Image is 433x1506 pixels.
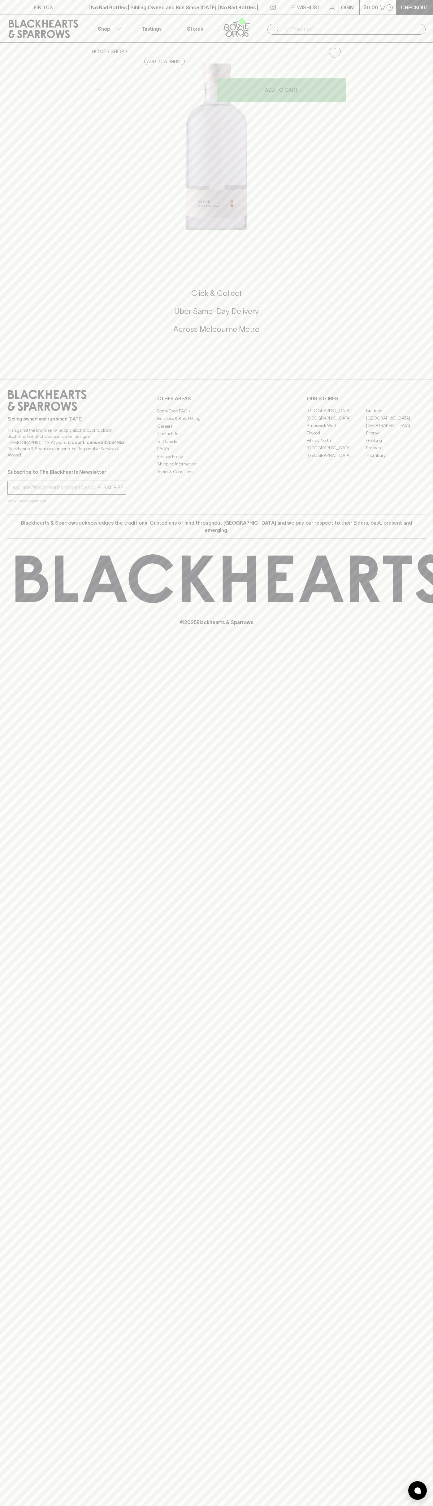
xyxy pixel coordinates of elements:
[307,429,366,437] a: Elwood
[282,24,421,34] input: Try "Pinot noir"
[265,86,298,94] p: ADD TO CART
[297,4,321,11] p: Wishlist
[12,482,95,492] input: e.g. jane@blackheartsandsparrows.com.au
[307,407,366,415] a: [GEOGRAPHIC_DATA]
[401,4,429,11] p: Checkout
[366,422,426,429] a: [GEOGRAPHIC_DATA]
[307,444,366,452] a: [GEOGRAPHIC_DATA]
[98,25,110,33] p: Shop
[130,15,173,42] a: Tastings
[366,415,426,422] a: [GEOGRAPHIC_DATA]
[307,437,366,444] a: Fitzroy North
[307,415,366,422] a: [GEOGRAPHIC_DATA]
[7,263,426,367] div: Call to action block
[157,415,276,422] a: Business & Bulk Gifting
[366,429,426,437] a: Fitzroy
[111,49,124,54] a: SHOP
[7,324,426,334] h5: Across Melbourne Metro
[157,430,276,438] a: Contact Us
[7,427,126,458] p: It is against the law to sell or supply alcohol to, or to obtain alcohol on behalf of a person un...
[157,395,276,402] p: OTHER AREAS
[95,481,126,494] button: SUBSCRIBE
[157,438,276,445] a: Gift Cards
[338,4,354,11] p: Login
[92,49,106,54] a: HOME
[7,498,126,504] p: We will never spam you
[68,440,125,445] strong: Liquor License #32064953
[366,437,426,444] a: Geelong
[217,78,346,102] button: ADD TO CART
[142,25,162,33] p: Tastings
[414,1487,421,1494] img: bubble-icon
[366,452,426,459] a: Thornbury
[7,468,126,476] p: Subscribe to The Blackhearts Newsletter
[157,453,276,460] a: Privacy Policy
[157,407,276,415] a: Bottle Drop FAQ's
[326,45,343,61] button: Add to wishlist
[34,4,53,11] p: FIND US
[366,407,426,415] a: Braddon
[187,25,203,33] p: Stores
[388,6,391,9] p: 0
[144,58,185,65] button: Add to wishlist
[363,4,378,11] p: $0.00
[157,422,276,430] a: Careers
[307,395,426,402] p: OUR STORES
[97,484,123,491] p: SUBSCRIBE
[157,445,276,453] a: FAQ's
[12,519,421,534] p: Blackhearts & Sparrows acknowledges the traditional Custodians of land throughout [GEOGRAPHIC_DAT...
[366,444,426,452] a: Prahran
[307,422,366,429] a: Brunswick West
[87,15,130,42] button: Shop
[307,452,366,459] a: [GEOGRAPHIC_DATA]
[87,64,346,230] img: 26072.png
[7,416,126,422] p: Sibling owned and run since [DATE]
[157,468,276,475] a: Terms & Conditions
[173,15,217,42] a: Stores
[7,306,426,316] h5: Uber Same-Day Delivery
[157,460,276,468] a: Shipping Information
[7,288,426,298] h5: Click & Collect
